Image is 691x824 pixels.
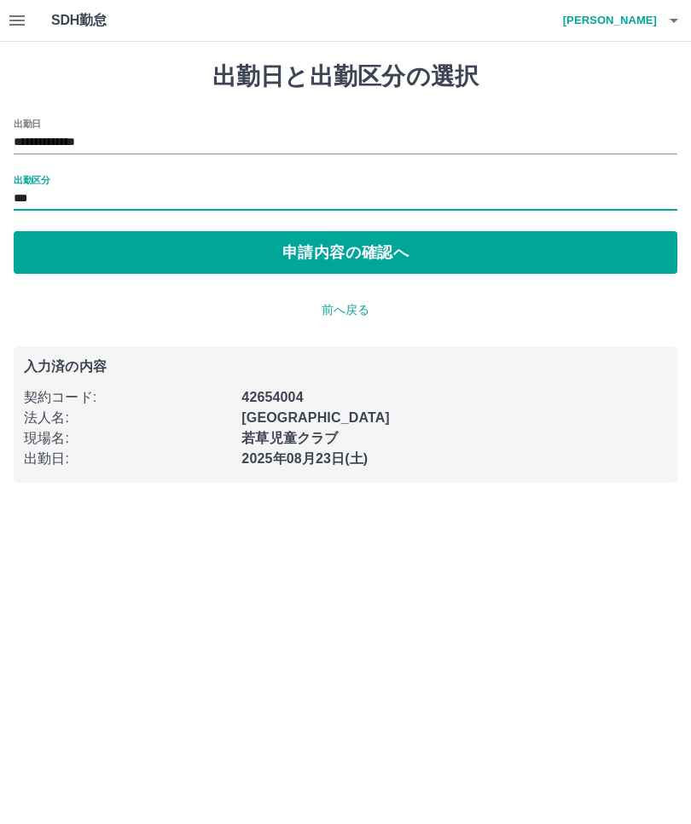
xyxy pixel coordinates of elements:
[14,62,677,91] h1: 出勤日と出勤区分の選択
[241,390,303,404] b: 42654004
[241,431,338,445] b: 若草児童クラブ
[241,451,368,466] b: 2025年08月23日(土)
[14,173,49,186] label: 出勤区分
[14,117,41,130] label: 出勤日
[241,410,390,425] b: [GEOGRAPHIC_DATA]
[14,231,677,274] button: 申請内容の確認へ
[14,301,677,319] p: 前へ戻る
[24,428,231,449] p: 現場名 :
[24,360,667,374] p: 入力済の内容
[24,449,231,469] p: 出勤日 :
[24,387,231,408] p: 契約コード :
[24,408,231,428] p: 法人名 :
